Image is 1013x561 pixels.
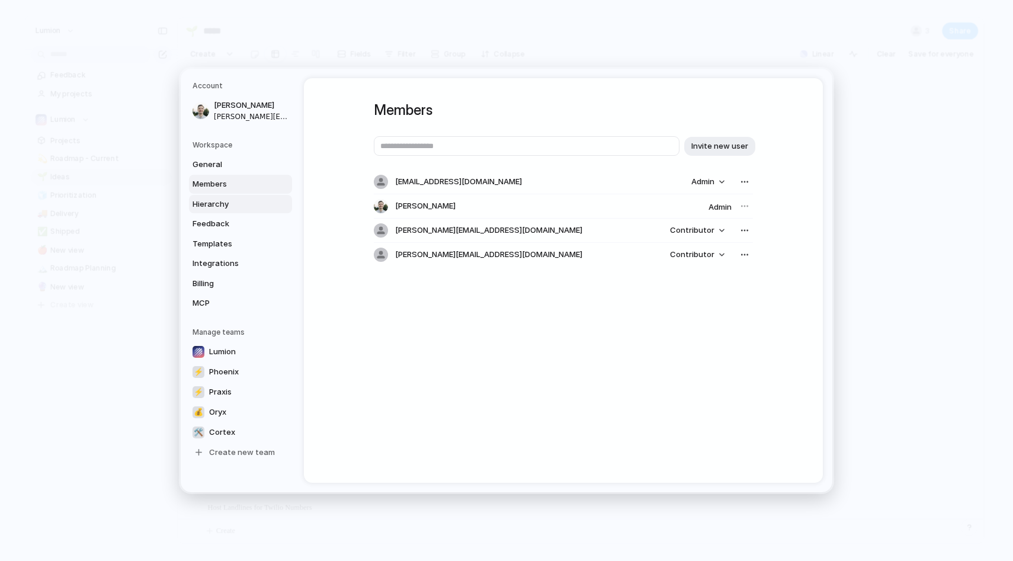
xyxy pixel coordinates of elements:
h1: Members [374,100,753,121]
span: Praxis [209,386,232,398]
span: Billing [193,278,268,290]
span: [PERSON_NAME] [395,200,456,212]
a: General [189,155,292,174]
button: Contributor [663,246,732,263]
span: Feedback [193,218,268,230]
h5: Workspace [193,140,292,150]
span: [PERSON_NAME][EMAIL_ADDRESS][DOMAIN_NAME] [395,249,582,261]
span: [PERSON_NAME] [214,100,290,111]
a: 🛠️Cortex [189,423,292,442]
a: MCP [189,294,292,313]
div: 💰 [193,406,204,418]
span: Admin [691,176,714,188]
h5: Account [193,81,292,91]
span: MCP [193,297,268,309]
span: Phoenix [209,366,239,378]
button: Admin [684,174,732,190]
a: Templates [189,235,292,254]
span: Oryx [209,406,226,418]
span: [PERSON_NAME][EMAIL_ADDRESS][DOMAIN_NAME] [395,225,582,236]
a: Hierarchy [189,195,292,214]
a: ⚡Phoenix [189,363,292,382]
span: Members [193,178,268,190]
a: Integrations [189,254,292,273]
button: Contributor [663,222,732,239]
a: Billing [189,274,292,293]
a: Members [189,175,292,194]
a: 💰Oryx [189,403,292,422]
span: Create new team [209,447,275,459]
span: Integrations [193,258,268,270]
span: Cortex [209,427,235,438]
a: Feedback [189,214,292,233]
button: Invite new user [684,137,755,156]
div: 🛠️ [193,427,204,438]
span: Admin [709,202,732,211]
a: [PERSON_NAME][PERSON_NAME][EMAIL_ADDRESS][DOMAIN_NAME] [189,96,292,126]
span: Contributor [670,225,714,236]
div: ⚡ [193,366,204,378]
span: [EMAIL_ADDRESS][DOMAIN_NAME] [395,176,522,188]
h5: Manage teams [193,327,292,338]
span: Hierarchy [193,198,268,210]
a: ⚡Praxis [189,383,292,402]
span: Invite new user [691,140,748,152]
a: Lumion [189,342,292,361]
span: Lumion [209,346,236,358]
span: Contributor [670,249,714,261]
span: [PERSON_NAME][EMAIL_ADDRESS][DOMAIN_NAME] [214,111,290,122]
a: Create new team [189,443,292,462]
span: Templates [193,238,268,250]
div: ⚡ [193,386,204,398]
span: General [193,159,268,171]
